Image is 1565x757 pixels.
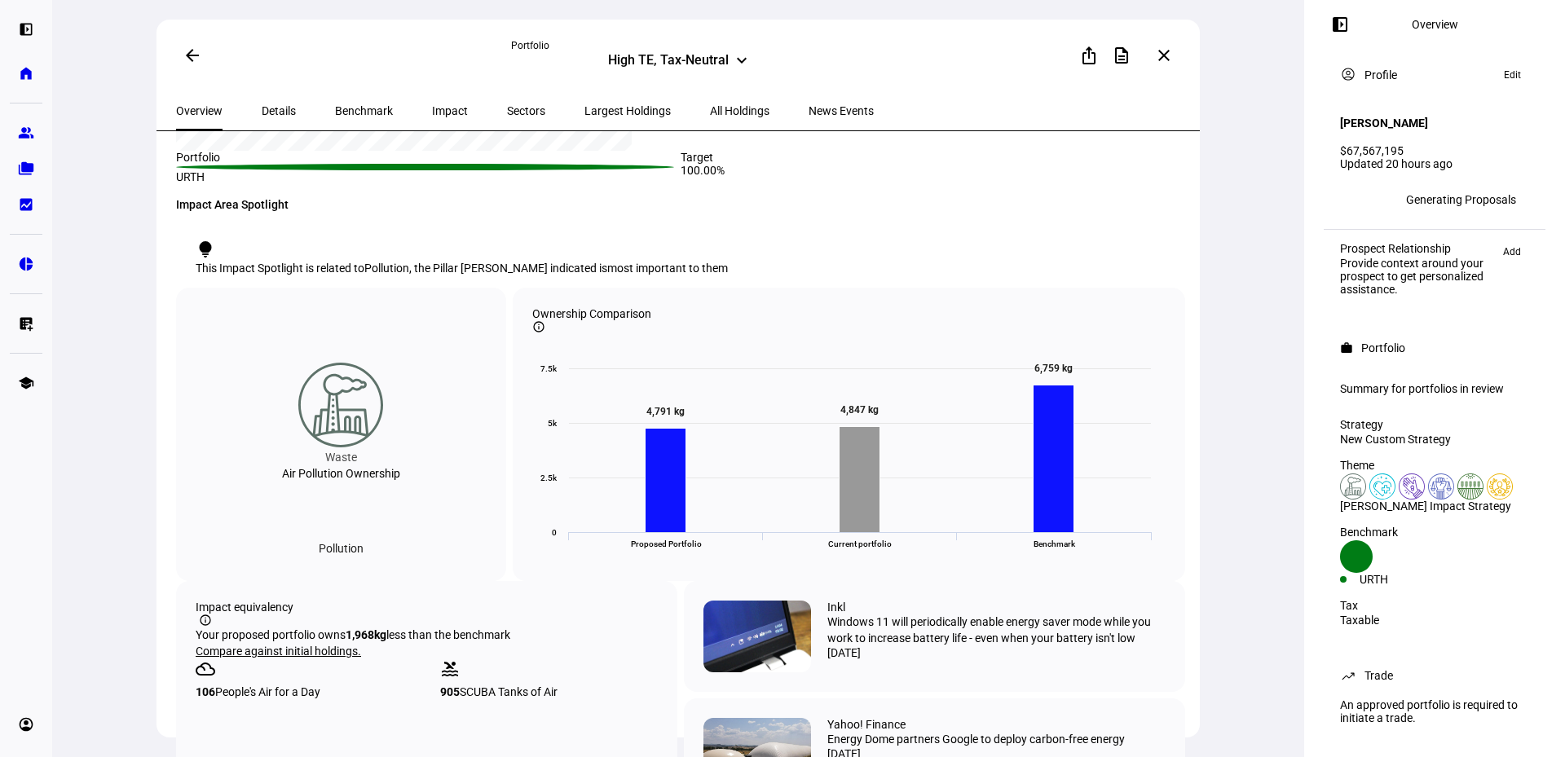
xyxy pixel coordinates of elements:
div: Portfolio [1361,341,1405,354]
a: pie_chart [10,248,42,280]
h4: [PERSON_NAME] [1340,117,1428,130]
strong: 905 [440,685,460,698]
text: 0 [552,528,557,537]
mat-icon: ios_share [1079,46,1099,65]
div: Portfolio [511,39,845,52]
div: Trade [1364,669,1393,682]
mat-icon: left_panel_open [1330,15,1350,34]
span: Benchmark [335,105,393,117]
a: group [10,117,42,149]
span: kg [374,628,386,641]
eth-panel-overview-card-header: Trade [1340,666,1529,685]
div: Profile [1364,68,1397,81]
mat-icon: description [1112,46,1131,65]
div: Summary for portfolios in review [1340,382,1529,395]
mat-icon: keyboard_arrow_down [732,51,752,70]
div: Air Pollution Ownership [282,467,400,480]
eth-mat-symbol: group [18,125,34,141]
img: healthWellness.colored.svg [1369,473,1395,500]
text: 7.5k [540,364,558,373]
div: 100.00% [681,164,1185,183]
text: 5k [548,419,558,428]
eth-mat-symbol: list_alt_add [18,315,34,332]
div: URTH [1360,573,1435,586]
text: 2.5k [540,473,558,482]
img: sustainableAgriculture.colored.svg [1457,473,1483,500]
div: Impact equivalency [196,601,658,614]
button: Edit [1496,65,1529,85]
span: Details [262,105,296,117]
a: folder_copy [10,152,42,185]
mat-icon: info_outline [532,320,545,333]
div: An approved portfolio is required to initiate a trade. [1330,692,1539,731]
div: Benchmark [1340,526,1529,539]
span: Sectors [507,105,545,117]
text: Benchmark [1033,539,1075,548]
div: Strategy [1340,418,1529,431]
img: 79dyCpaPEGrfb5QG5VbaoW-1280-80.jpg [703,601,811,672]
eth-mat-symbol: school [18,375,34,391]
img: poverty.colored.svg [1399,473,1425,500]
span: +2 [1372,194,1383,205]
span: Overview [176,105,223,117]
div: New Custom Strategy [1340,433,1529,446]
text: 4,791 kg [646,406,685,417]
div: Inkl [827,601,845,614]
img: pollution.colored.svg [298,363,383,447]
mat-icon: info_outline [199,614,212,627]
span: Pollution [364,262,409,275]
div: Taxable [1340,614,1529,627]
div: Generating Proposals [1406,193,1516,206]
div: URTH [176,170,681,183]
text: Proposed Portfolio [630,539,701,548]
div: Theme [1340,459,1529,472]
mat-icon: pool [440,659,460,679]
div: Provide context around your prospect to get personalized assistance. [1340,257,1495,296]
div: Tax [1340,599,1529,612]
mat-icon: work [1340,341,1353,354]
div: High TE, Tax-Neutral [608,52,729,72]
div: Energy Dome partners Google to deploy carbon-free energy [827,731,1166,747]
div: Target [681,151,1185,164]
button: Add [1495,242,1529,262]
img: pollution.colored.svg [1340,473,1366,500]
span: Largest Holdings [584,105,671,117]
a: bid_landscape [10,188,42,221]
mat-icon: close [1154,46,1174,65]
div: This Impact Spotlight is related to , the Pillar [PERSON_NAME] indicated is [196,262,1166,275]
span: Edit [1504,65,1521,85]
div: Your proposed portfolio owns [196,627,658,659]
span: most important to them [607,262,728,275]
eth-mat-symbol: pie_chart [18,256,34,272]
div: Pollution [306,535,377,561]
strong: 1,968 [346,628,386,641]
div: Portfolio [176,151,681,164]
eth-panel-overview-card-header: Portfolio [1340,338,1529,358]
eth-mat-symbol: home [18,65,34,81]
eth-mat-symbol: account_circle [18,716,34,733]
h4: Impact Area Spotlight [176,198,1185,211]
text: 4,847 kg [840,404,879,416]
div: Windows 11 will periodically enable energy saver mode while you work to increase battery life - e... [827,614,1166,646]
mat-icon: filter_drama [196,659,215,679]
div: Prospect Relationship [1340,242,1495,255]
mat-icon: lightbulb [196,240,215,259]
span: SCUBA Tanks of Air [460,685,558,698]
mat-icon: account_circle [1340,66,1356,82]
span: People's Air for a Day [215,685,320,698]
div: [PERSON_NAME] Impact Strategy [1340,500,1529,513]
span: less than the benchmark [386,628,510,641]
span: Impact [432,105,468,117]
div: Ownership Comparison [532,307,1166,320]
img: democracy.colored.svg [1428,473,1454,500]
div: [DATE] [827,646,1166,659]
span: Add [1503,242,1521,262]
text: Current portfolio [828,539,892,548]
span: Compare against initial holdings. [196,645,361,658]
div: $67,567,195 [1340,144,1529,157]
a: home [10,57,42,90]
eth-panel-overview-card-header: Profile [1340,65,1529,85]
div: Waste [325,447,357,467]
eth-mat-symbol: folder_copy [18,161,34,177]
span: All Holdings [710,105,769,117]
